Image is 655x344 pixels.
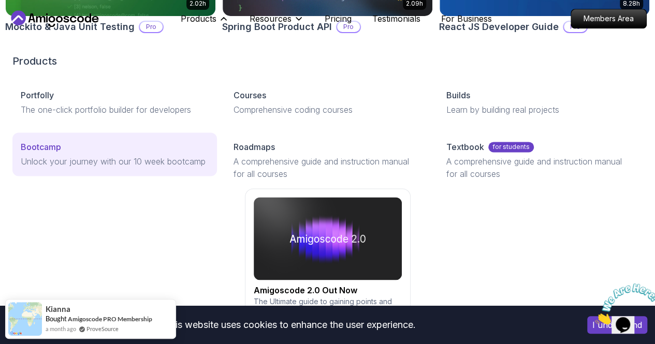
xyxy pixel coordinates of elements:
[12,81,217,124] a: PortfollyThe one-click portfolio builder for developers
[250,12,304,33] button: Resources
[4,4,68,45] img: Chat attention grabber
[446,103,634,116] p: Learn by building real projects
[254,197,402,280] img: amigoscode 2.0
[587,316,647,334] button: Accept cookies
[234,141,275,153] p: Roadmaps
[325,12,352,25] a: Pricing
[86,324,119,333] a: ProveSource
[8,302,42,336] img: provesource social proof notification image
[250,12,292,25] p: Resources
[46,315,67,323] span: Bought
[12,188,643,338] a: amigoscode 2.0Amigoscode 2.0 Out NowThe Ultimate guide to gaining points and unlocking rewards[DATE]
[234,155,421,180] p: A comprehensive guide and instruction manual for all courses
[225,132,430,188] a: RoadmapsA comprehensive guide and instruction manual for all courses
[446,89,470,101] p: Builds
[234,103,421,116] p: Comprehensive coding courses
[181,12,229,33] button: Products
[254,296,402,317] p: The Ultimate guide to gaining points and unlocking rewards
[21,155,209,168] p: Unlock your journey with our 10 week bootcamp
[46,305,70,313] span: Kianna
[372,12,420,25] a: Testimonials
[46,324,76,333] span: a month ago
[12,54,643,68] h2: Products
[438,81,643,124] a: BuildsLearn by building real projects
[571,9,646,28] p: Members Area
[488,142,534,152] p: for students
[254,284,402,296] h2: Amigoscode 2.0 Out Now
[8,313,572,336] div: This website uses cookies to enhance the user experience.
[21,141,61,153] p: Bootcamp
[68,315,152,323] a: Amigoscode PRO Membership
[571,9,647,28] a: Members Area
[181,12,216,25] p: Products
[446,141,484,153] p: Textbook
[441,12,492,25] a: For Business
[591,279,655,328] iframe: chat widget
[21,103,209,116] p: The one-click portfolio builder for developers
[234,89,266,101] p: Courses
[12,132,217,176] a: BootcampUnlock your journey with our 10 week bootcamp
[446,155,634,180] p: A comprehensive guide and instruction manual for all courses
[225,81,430,124] a: CoursesComprehensive coding courses
[21,89,54,101] p: Portfolly
[438,132,643,188] a: Textbookfor studentsA comprehensive guide and instruction manual for all courses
